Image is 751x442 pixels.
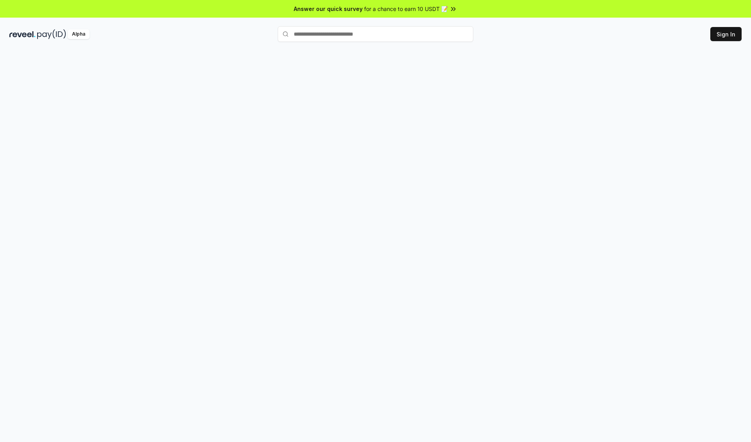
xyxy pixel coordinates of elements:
span: for a chance to earn 10 USDT 📝 [364,5,448,13]
div: Alpha [68,29,90,39]
button: Sign In [710,27,742,41]
img: pay_id [37,29,66,39]
span: Answer our quick survey [294,5,363,13]
img: reveel_dark [9,29,36,39]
